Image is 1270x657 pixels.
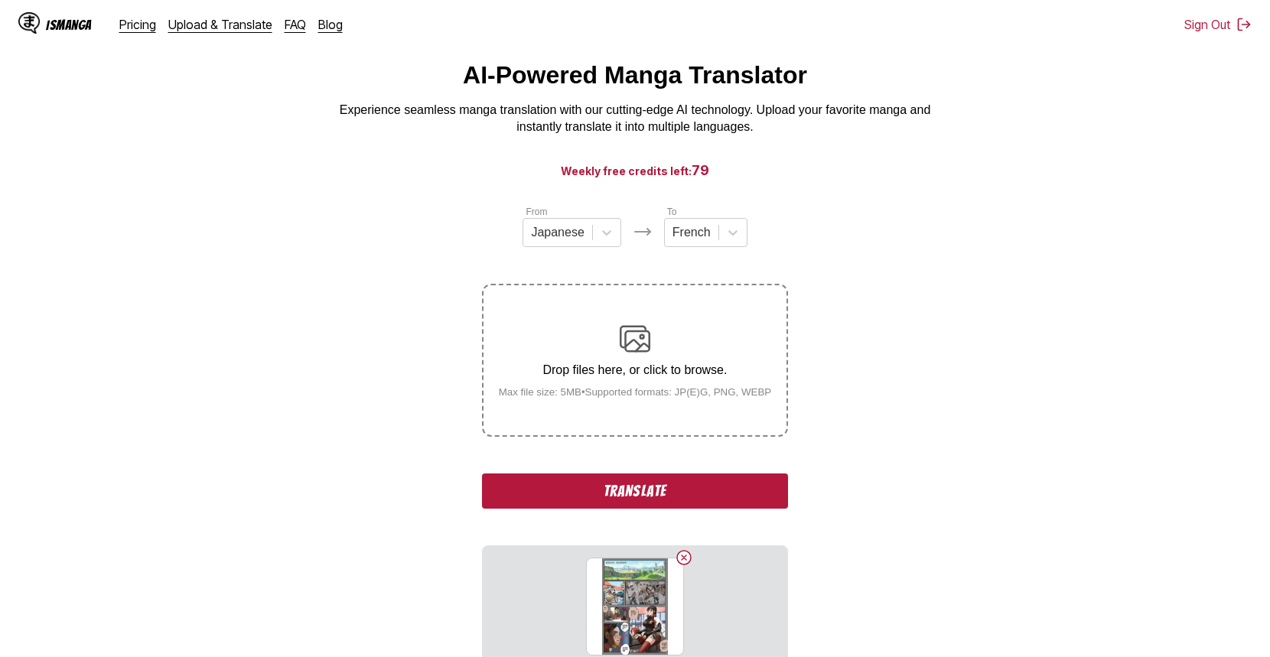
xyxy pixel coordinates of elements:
div: IsManga [46,18,92,32]
button: Translate [482,473,788,509]
button: Sign Out [1184,17,1252,32]
a: IsManga LogoIsManga [18,12,119,37]
span: 79 [692,162,709,178]
label: To [667,207,677,217]
small: Max file size: 5MB • Supported formats: JP(E)G, PNG, WEBP [487,386,784,398]
h3: Weekly free credits left: [37,161,1233,180]
h1: AI-Powered Manga Translator [463,61,807,89]
a: Blog [318,17,343,32]
p: Drop files here, or click to browse. [487,363,784,377]
img: Languages icon [633,223,652,241]
button: Delete image [675,548,693,567]
a: Pricing [119,17,156,32]
a: Upload & Translate [168,17,272,32]
a: FAQ [285,17,306,32]
p: Experience seamless manga translation with our cutting-edge AI technology. Upload your favorite m... [329,102,941,136]
img: IsManga Logo [18,12,40,34]
label: From [526,207,547,217]
img: Sign out [1236,17,1252,32]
